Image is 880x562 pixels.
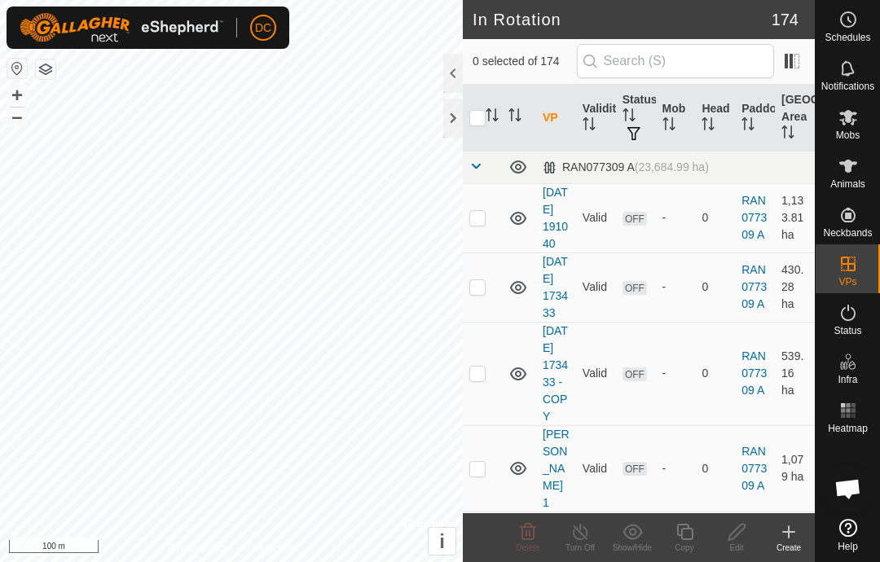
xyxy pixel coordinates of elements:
[36,59,55,79] button: Map Layers
[825,33,870,42] span: Schedules
[834,326,861,336] span: Status
[775,425,815,512] td: 1,079 ha
[695,183,735,252] td: 0
[741,120,755,133] p-sorticon: Activate to sort
[248,541,296,555] a: Contact Us
[741,349,767,397] a: RAN077309 A
[255,20,271,37] span: DC
[836,130,860,140] span: Mobs
[7,59,27,78] button: Reset Map
[741,263,767,310] a: RAN077309 A
[695,425,735,512] td: 0
[662,279,689,296] div: -
[606,542,658,554] div: Show/Hide
[824,464,873,513] div: Open chat
[838,375,857,384] span: Infra
[695,85,735,151] th: Head
[775,322,815,425] td: 539.16 ha
[775,183,815,252] td: 1,133.81 ha
[7,107,27,126] button: –
[439,530,445,552] span: i
[473,10,772,29] h2: In Rotation
[816,512,880,558] a: Help
[486,111,499,124] p-sorticon: Activate to sort
[623,462,647,476] span: OFF
[20,13,223,42] img: Gallagher Logo
[616,85,656,151] th: Status
[763,542,815,554] div: Create
[635,160,709,173] span: (23,684.99 ha)
[554,542,606,554] div: Turn Off
[662,120,675,133] p-sorticon: Activate to sort
[741,194,767,241] a: RAN077309 A
[536,85,576,151] th: VP
[543,160,709,174] div: RAN077309 A
[508,111,521,124] p-sorticon: Activate to sort
[576,425,616,512] td: Valid
[828,424,868,433] span: Heatmap
[623,212,647,226] span: OFF
[656,85,696,151] th: Mob
[543,324,568,423] a: [DATE] 173433 - COPY
[838,277,856,287] span: VPs
[775,85,815,151] th: [GEOGRAPHIC_DATA] Area
[583,120,596,133] p-sorticon: Activate to sort
[821,81,874,91] span: Notifications
[662,365,689,382] div: -
[702,120,715,133] p-sorticon: Activate to sort
[711,542,763,554] div: Edit
[167,541,228,555] a: Privacy Policy
[695,252,735,322] td: 0
[473,53,577,70] span: 0 selected of 174
[577,44,774,78] input: Search (S)
[735,85,775,151] th: Paddock
[781,128,794,141] p-sorticon: Activate to sort
[830,179,865,189] span: Animals
[838,542,858,551] span: Help
[658,542,711,554] div: Copy
[823,228,872,238] span: Neckbands
[576,252,616,322] td: Valid
[543,428,570,509] a: [PERSON_NAME] 1
[576,85,616,151] th: Validity
[576,322,616,425] td: Valid
[623,281,647,295] span: OFF
[623,111,636,124] p-sorticon: Activate to sort
[662,209,689,226] div: -
[775,252,815,322] td: 430.28 ha
[623,367,647,381] span: OFF
[741,445,767,492] a: RAN077309 A
[576,183,616,252] td: Valid
[543,186,568,250] a: [DATE] 191040
[517,543,540,552] span: Delete
[662,460,689,477] div: -
[7,86,27,105] button: +
[772,7,799,32] span: 174
[695,322,735,425] td: 0
[543,255,568,319] a: [DATE] 173433
[429,528,455,555] button: i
